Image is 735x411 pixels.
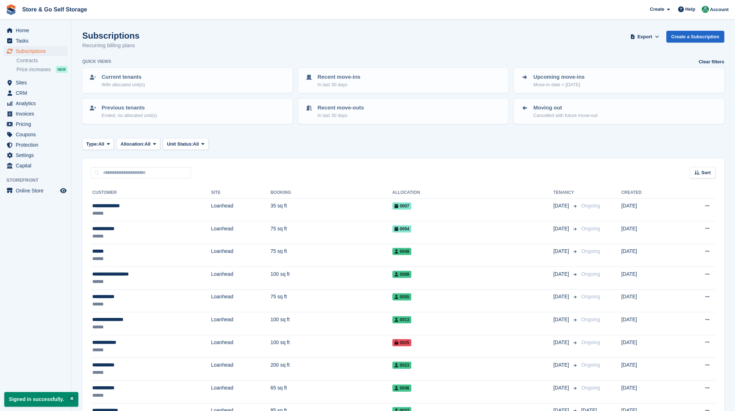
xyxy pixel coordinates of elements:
span: Ongoing [581,339,600,345]
p: Current tenants [102,73,145,81]
h6: Quick views [82,58,111,65]
span: All [193,141,199,148]
td: [DATE] [621,312,676,335]
a: Upcoming move-ins Move-in date > [DATE] [515,69,724,92]
td: 35 sq ft [270,199,392,221]
td: Loanhead [211,199,270,221]
span: [DATE] [553,384,570,392]
p: Recent move-outs [318,104,364,112]
td: Loanhead [211,380,270,403]
a: menu [4,36,68,46]
a: Clear filters [699,58,724,65]
span: Ongoing [581,271,600,277]
td: [DATE] [621,380,676,403]
th: Customer [91,187,211,199]
span: Account [710,6,729,13]
span: 0013 [392,316,412,323]
span: 0049 [392,248,412,255]
img: stora-icon-8386f47178a22dfd0bd8f6a31ec36ba5ce8667c1dd55bd0f319d3a0aa187defe.svg [6,4,16,15]
span: Invoices [16,109,59,119]
div: NEW [56,66,68,73]
p: With allocated unit(s) [102,81,145,88]
td: [DATE] [621,289,676,312]
a: menu [4,88,68,98]
button: Export [629,31,661,43]
p: Moving out [533,104,597,112]
span: CRM [16,88,59,98]
td: Loanhead [211,289,270,312]
span: Capital [16,161,59,171]
a: menu [4,129,68,140]
span: Sites [16,78,59,88]
p: Recurring billing plans [82,41,139,50]
a: menu [4,98,68,108]
span: Allocation: [121,141,144,148]
td: [DATE] [621,358,676,381]
span: Ongoing [581,317,600,322]
span: Export [637,33,652,40]
td: [DATE] [621,244,676,267]
td: [DATE] [621,335,676,358]
td: Loanhead [211,358,270,381]
p: Ended, no allocated unit(s) [102,112,157,119]
span: Price increases [16,66,51,73]
span: Create [650,6,664,13]
a: menu [4,140,68,150]
p: Move-in date > [DATE] [533,81,584,88]
span: Home [16,25,59,35]
p: Upcoming move-ins [533,73,584,81]
span: 0007 [392,202,412,210]
span: Tasks [16,36,59,46]
a: Price increases NEW [16,65,68,73]
td: 75 sq ft [270,244,392,267]
span: [DATE] [553,202,570,210]
span: [DATE] [553,339,570,346]
td: Loanhead [211,335,270,358]
span: Ongoing [581,294,600,299]
p: In last 30 days [318,81,361,88]
a: Recent move-outs In last 30 days [299,99,508,123]
td: [DATE] [621,266,676,289]
a: menu [4,161,68,171]
span: 0054 [392,225,412,233]
span: Ongoing [581,226,600,231]
span: [DATE] [553,225,570,233]
a: menu [4,25,68,35]
span: Storefront [6,177,71,184]
p: Recent move-ins [318,73,361,81]
span: Protection [16,140,59,150]
td: [DATE] [621,199,676,221]
th: Tenancy [553,187,578,199]
p: Signed in successfully. [4,392,78,407]
span: Ongoing [581,385,600,391]
td: Loanhead [211,266,270,289]
a: menu [4,78,68,88]
span: 0089 [392,271,412,278]
span: Online Store [16,186,59,196]
a: Moving out Cancelled with future move-out [515,99,724,123]
a: Preview store [59,186,68,195]
td: [DATE] [621,221,676,244]
span: All [144,141,151,148]
a: Current tenants With allocated unit(s) [83,69,292,92]
td: Loanhead [211,244,270,267]
span: [DATE] [553,316,570,323]
td: Loanhead [211,312,270,335]
button: Unit Status: All [163,138,209,150]
span: Analytics [16,98,59,108]
td: 100 sq ft [270,335,392,358]
span: [DATE] [553,270,570,278]
a: Recent move-ins In last 30 days [299,69,508,92]
span: All [98,141,104,148]
td: 100 sq ft [270,266,392,289]
span: 0025 [392,339,412,346]
td: 75 sq ft [270,221,392,244]
th: Booking [270,187,392,199]
span: 0055 [392,293,412,300]
td: Loanhead [211,221,270,244]
span: [DATE] [553,293,570,300]
span: 0023 [392,362,412,369]
button: Allocation: All [117,138,160,150]
p: Previous tenants [102,104,157,112]
span: Type: [86,141,98,148]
